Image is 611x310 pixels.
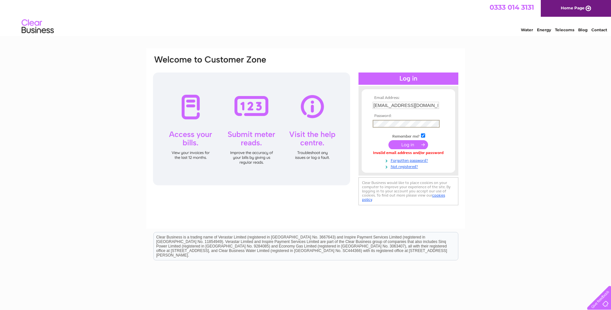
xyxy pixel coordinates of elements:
[371,132,446,139] td: Remember me?
[21,17,54,36] img: logo.png
[362,193,445,202] a: cookies policy
[537,27,551,32] a: Energy
[578,27,587,32] a: Blog
[521,27,533,32] a: Water
[373,157,446,163] a: Forgotten password?
[371,114,446,118] th: Password:
[373,151,444,155] div: Invalid email address and/or password
[373,163,446,169] a: Not registered?
[154,4,458,31] div: Clear Business is a trading name of Verastar Limited (registered in [GEOGRAPHIC_DATA] No. 3667643...
[490,3,534,11] a: 0333 014 3131
[358,177,458,205] div: Clear Business would like to place cookies on your computer to improve your experience of the sit...
[555,27,574,32] a: Telecoms
[388,140,428,149] input: Submit
[371,96,446,100] th: Email Address:
[591,27,607,32] a: Contact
